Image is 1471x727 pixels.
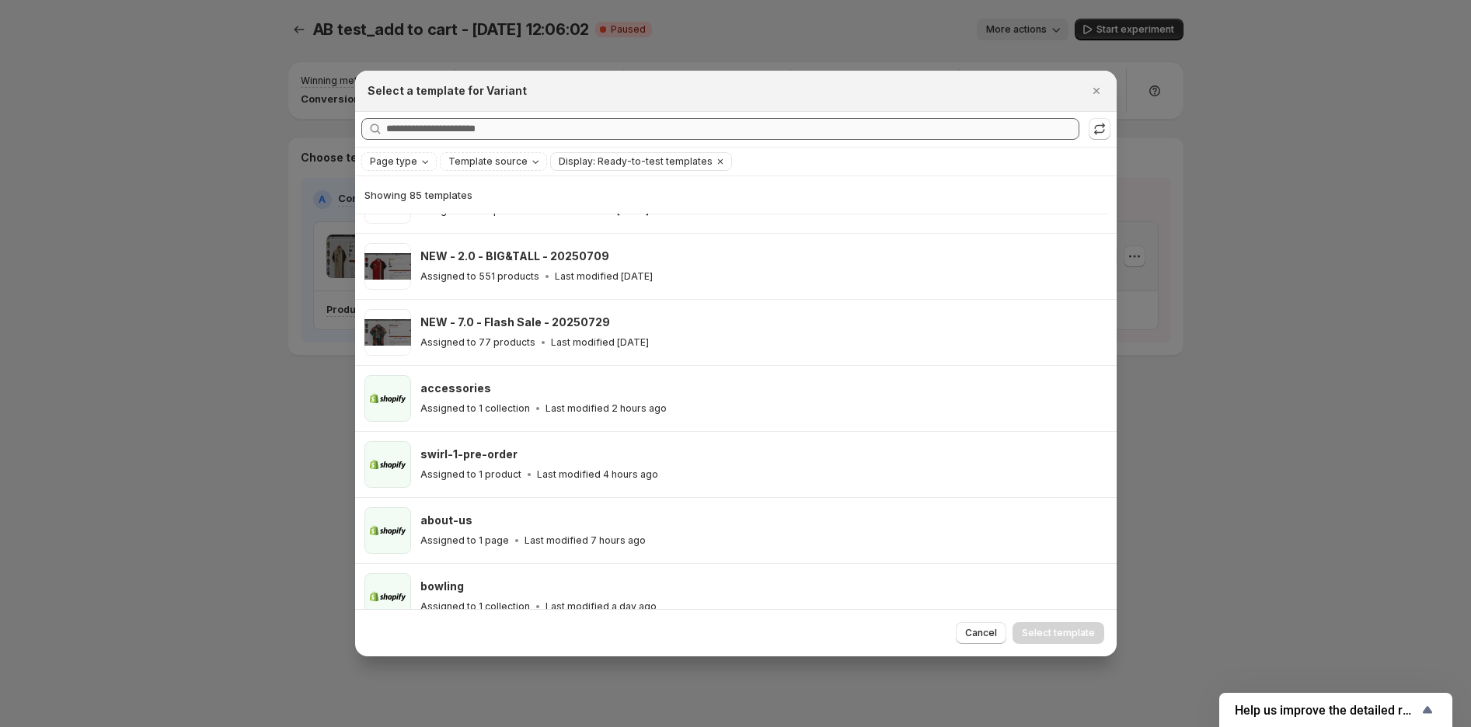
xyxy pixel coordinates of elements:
[364,573,411,620] img: bowling
[559,155,713,168] span: Display: Ready-to-test templates
[368,83,527,99] h2: Select a template for Variant
[362,153,436,170] button: Page type
[1235,701,1437,719] button: Show survey - Help us improve the detailed report for A/B campaigns
[420,579,464,594] h3: bowling
[448,155,528,168] span: Template source
[420,270,539,283] p: Assigned to 551 products
[420,447,518,462] h3: swirl-1-pre-order
[555,270,653,283] p: Last modified [DATE]
[956,622,1006,644] button: Cancel
[420,534,509,547] p: Assigned to 1 page
[546,600,657,613] p: Last modified a day ago
[441,153,546,170] button: Template source
[551,336,649,349] p: Last modified [DATE]
[551,153,713,170] button: Display: Ready-to-test templates
[546,402,667,415] p: Last modified 2 hours ago
[420,468,521,481] p: Assigned to 1 product
[1086,80,1107,102] button: Close
[420,315,610,330] h3: NEW - 7.0 - Flash Sale - 20250729
[364,189,472,201] span: Showing 85 templates
[965,627,997,639] span: Cancel
[420,600,530,613] p: Assigned to 1 collection
[713,153,728,170] button: Clear
[364,507,411,554] img: about-us
[537,468,658,481] p: Last modified 4 hours ago
[420,336,535,349] p: Assigned to 77 products
[1235,703,1418,718] span: Help us improve the detailed report for A/B campaigns
[364,441,411,488] img: swirl-1-pre-order
[420,249,609,264] h3: NEW - 2.0 - BIG&TALL - 20250709
[420,402,530,415] p: Assigned to 1 collection
[370,155,417,168] span: Page type
[420,381,491,396] h3: accessories
[525,534,646,547] p: Last modified 7 hours ago
[364,375,411,422] img: accessories
[420,513,472,528] h3: about-us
